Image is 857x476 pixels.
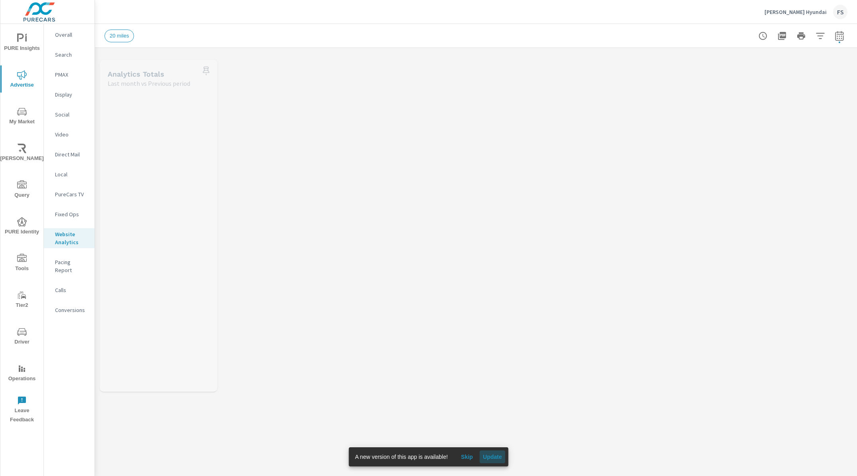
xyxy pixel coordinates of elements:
[108,79,190,88] p: Last month vs Previous period
[55,31,88,39] p: Overall
[44,188,95,200] div: PureCars TV
[3,290,41,310] span: Tier2
[774,28,790,44] button: "Export Report to PDF"
[55,190,88,198] p: PureCars TV
[55,258,88,274] p: Pacing Report
[3,34,41,53] span: PURE Insights
[3,217,41,237] span: PURE Identity
[44,228,95,248] div: Website Analytics
[55,286,88,294] p: Calls
[44,256,95,276] div: Pacing Report
[480,450,505,463] button: Update
[55,170,88,178] p: Local
[44,304,95,316] div: Conversions
[44,49,95,61] div: Search
[44,109,95,120] div: Social
[457,453,477,460] span: Skip
[3,327,41,347] span: Driver
[44,128,95,140] div: Video
[55,71,88,79] p: PMAX
[44,208,95,220] div: Fixed Ops
[108,70,164,78] h5: Analytics Totals
[55,51,88,59] p: Search
[44,284,95,296] div: Calls
[105,33,134,39] span: 20 miles
[3,364,41,383] span: Operations
[483,453,502,460] span: Update
[355,454,448,460] span: A new version of this app is available!
[831,28,847,44] button: Select Date Range
[764,8,827,16] p: [PERSON_NAME] Hyundai
[55,91,88,99] p: Display
[44,89,95,101] div: Display
[833,5,847,19] div: FS
[3,254,41,273] span: Tools
[3,70,41,90] span: Advertise
[55,306,88,314] p: Conversions
[44,69,95,81] div: PMAX
[3,107,41,126] span: My Market
[812,28,828,44] button: Apply Filters
[0,24,43,428] div: nav menu
[200,65,213,77] span: Save this to your personalized report
[44,29,95,41] div: Overall
[454,450,480,463] button: Skip
[3,396,41,425] span: Leave Feedback
[3,144,41,163] span: [PERSON_NAME]
[44,168,95,180] div: Local
[55,150,88,158] p: Direct Mail
[44,148,95,160] div: Direct Mail
[3,180,41,200] span: Query
[55,210,88,218] p: Fixed Ops
[55,230,88,246] p: Website Analytics
[793,28,809,44] button: Print Report
[55,130,88,138] p: Video
[55,111,88,119] p: Social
